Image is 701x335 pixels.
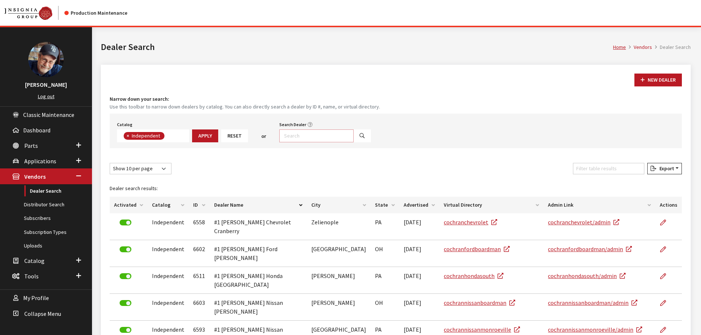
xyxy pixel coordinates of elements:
[399,294,439,321] td: [DATE]
[148,267,189,294] td: Independent
[656,165,674,172] span: Export
[117,129,189,142] span: Select
[548,245,632,253] a: cochranfordboardman/admin
[548,326,642,333] a: cochrannissanmonroeville/admin
[24,272,39,280] span: Tools
[189,294,209,321] td: 6603
[371,197,399,213] th: State: activate to sort column ascending
[444,299,515,306] a: cochrannissanboardman
[148,240,189,267] td: Independent
[127,132,129,139] span: ×
[399,240,439,267] td: [DATE]
[444,326,520,333] a: cochrannissanmonroeville
[120,220,131,225] label: Deactivate Dealer
[131,132,162,139] span: Independent
[660,267,672,285] a: Edit Dealer
[210,213,307,240] td: #1 [PERSON_NAME] Chevrolet Cranberry
[444,245,510,253] a: cochranfordboardman
[307,197,371,213] th: City: activate to sort column ascending
[189,197,209,213] th: ID: activate to sort column ascending
[371,213,399,240] td: PA
[221,129,248,142] button: Reset
[371,267,399,294] td: PA
[120,327,131,333] label: Deactivate Dealer
[189,240,209,267] td: 6602
[148,213,189,240] td: Independent
[544,197,655,213] th: Admin Link: activate to sort column ascending
[613,44,626,50] a: Home
[192,129,218,142] button: Apply
[439,197,544,213] th: Virtual Directory: activate to sort column ascending
[210,240,307,267] td: #1 [PERSON_NAME] Ford [PERSON_NAME]
[573,163,644,174] input: Filter table results
[444,272,503,279] a: cochranhondasouth
[307,294,371,321] td: [PERSON_NAME]
[148,197,189,213] th: Catalog: activate to sort column ascending
[660,240,672,259] a: Edit Dealer
[4,6,64,20] a: Insignia Group logo
[28,42,64,77] img: Ray Goodwin
[647,163,682,174] button: Export
[166,133,170,140] textarea: Search
[148,294,189,321] td: Independent
[548,218,619,226] a: cochranchevrolet/admin
[124,132,164,140] li: Independent
[261,132,266,140] span: or
[548,299,637,306] a: cochrannissanboardman/admin
[101,40,613,54] h1: Dealer Search
[4,7,52,20] img: Catalog Maintenance
[24,157,56,165] span: Applications
[120,273,131,279] label: Deactivate Dealer
[399,213,439,240] td: [DATE]
[210,294,307,321] td: #1 [PERSON_NAME] Nissan [PERSON_NAME]
[399,197,439,213] th: Advertised: activate to sort column ascending
[110,95,682,103] h4: Narrow down your search:
[210,197,307,213] th: Dealer Name: activate to sort column descending
[655,197,682,213] th: Actions
[626,43,652,51] li: Vendors
[399,267,439,294] td: [DATE]
[24,142,38,149] span: Parts
[444,218,497,226] a: cochranchevrolet
[279,129,354,142] input: Search
[24,257,45,264] span: Catalog
[117,121,132,128] label: Catalog
[660,294,672,312] a: Edit Dealer
[634,74,682,86] button: New Dealer
[307,240,371,267] td: [GEOGRAPHIC_DATA]
[7,80,85,89] h3: [PERSON_NAME]
[371,294,399,321] td: OH
[371,240,399,267] td: OH
[24,173,46,181] span: Vendors
[189,267,209,294] td: 6511
[548,272,626,279] a: cochranhondasouth/admin
[120,246,131,252] label: Deactivate Dealer
[307,213,371,240] td: Zelienople
[110,197,148,213] th: Activated: activate to sort column ascending
[64,9,127,17] div: Production Maintenance
[120,300,131,306] label: Deactivate Dealer
[38,93,54,100] a: Log out
[279,121,306,128] label: Search Dealer
[210,267,307,294] td: #1 [PERSON_NAME] Honda [GEOGRAPHIC_DATA]
[110,103,682,111] small: Use this toolbar to narrow down dealers by catalog. You can also directly search a dealer by ID #...
[353,129,371,142] button: Search
[24,310,61,317] span: Collapse Menu
[110,180,682,197] caption: Dealer search results:
[124,132,131,140] button: Remove item
[23,295,49,302] span: My Profile
[307,267,371,294] td: [PERSON_NAME]
[23,111,74,118] span: Classic Maintenance
[652,43,691,51] li: Dealer Search
[660,213,672,232] a: Edit Dealer
[23,126,50,134] span: Dashboard
[189,213,209,240] td: 6558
